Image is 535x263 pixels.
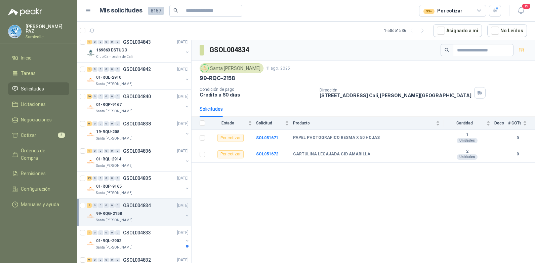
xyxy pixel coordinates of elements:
div: 0 [115,94,120,99]
span: Negociaciones [21,116,52,123]
div: 0 [98,149,103,153]
a: Inicio [8,51,69,64]
th: # COTs [508,117,535,130]
p: Santa [PERSON_NAME] [96,109,132,114]
img: Logo peakr [8,8,42,16]
div: 0 [104,176,109,181]
div: 0 [115,149,120,153]
div: 0 [98,40,103,44]
div: 0 [92,121,97,126]
span: Licitaciones [21,101,46,108]
img: Company Logo [87,158,95,166]
p: Crédito a 60 días [200,92,314,98]
a: Licitaciones [8,98,69,111]
div: 9 [87,258,92,262]
div: Por cotizar [423,7,462,14]
p: [DATE] [177,66,189,73]
a: Solicitudes [8,82,69,95]
div: Por cotizar [217,150,244,158]
div: 0 [98,176,103,181]
span: Cantidad [444,121,485,125]
button: Asignado a mi [433,24,482,37]
a: 1 0 0 0 0 0 GSOL004842[DATE] Company Logo01-RQL-2910Santa [PERSON_NAME] [87,65,190,87]
div: 0 [104,94,109,99]
img: Company Logo [87,49,95,57]
p: Sumivalle [26,35,69,39]
p: Santa [PERSON_NAME] [96,136,132,141]
span: Estado [209,121,247,125]
div: 1 - 50 de 1536 [384,25,428,36]
span: search [173,8,178,13]
div: 0 [104,149,109,153]
div: 0 [104,67,109,72]
div: Unidades [457,138,478,143]
th: Producto [293,117,444,130]
b: 0 [508,151,527,157]
p: [DATE] [177,175,189,182]
a: 1 0 0 0 0 0 GSOL004833[DATE] Company Logo01-RQL-2902Santa [PERSON_NAME] [87,229,190,250]
img: Company Logo [87,76,95,84]
img: Company Logo [87,185,95,193]
div: Unidades [457,154,478,160]
h3: GSOL004834 [209,45,250,55]
div: 0 [115,203,120,208]
div: 0 [98,67,103,72]
span: 19 [522,3,531,9]
div: 0 [115,230,120,235]
h1: Mis solicitudes [99,6,142,15]
p: 99-RQG-2158 [96,211,122,217]
b: 1 [444,133,490,138]
div: 26 [87,94,92,99]
b: 0 [508,135,527,141]
a: Cotizar8 [8,129,69,142]
p: GSOL004832 [123,258,151,262]
p: [DATE] [177,121,189,127]
p: [DATE] [177,93,189,100]
a: SOL051671 [256,136,278,140]
a: 6 0 0 0 0 0 GSOL004838[DATE] Company Logo19-RQU-208Santa [PERSON_NAME] [87,120,190,141]
div: 0 [92,230,97,235]
p: 19-RQU-208 [96,129,119,135]
div: 0 [115,121,120,126]
div: 6 [87,121,92,126]
p: GSOL004836 [123,149,151,153]
div: 0 [104,40,109,44]
p: GSOL004843 [123,40,151,44]
div: 0 [115,258,120,262]
a: 1 0 0 0 0 0 GSOL004843[DATE] Company Logo169863 ESTUCOClub Campestre de Cali [87,38,190,60]
p: 99-RQG-2158 [200,75,235,82]
p: Club Campestre de Cali [96,54,133,60]
p: GSOL004833 [123,230,151,235]
p: 01-RQP-9167 [96,102,122,108]
span: Manuales y ayuda [21,201,59,208]
span: Tareas [21,70,36,77]
a: Negociaciones [8,113,69,126]
img: Company Logo [87,239,95,248]
div: 0 [110,149,115,153]
p: [DATE] [177,230,189,236]
p: Dirección [320,88,471,92]
b: 2 [444,149,490,154]
span: Configuración [21,185,50,193]
p: Santa [PERSON_NAME] [96,245,132,250]
div: 29 [87,176,92,181]
div: 0 [98,94,103,99]
div: 1 [87,149,92,153]
div: 0 [110,121,115,126]
div: 2 [87,203,92,208]
span: Cotizar [21,131,36,139]
div: 0 [115,176,120,181]
div: 0 [92,40,97,44]
div: Por cotizar [217,134,244,142]
div: Solicitudes [200,105,223,113]
div: 0 [110,94,115,99]
div: 0 [104,230,109,235]
span: search [445,48,449,52]
div: 0 [92,67,97,72]
span: 8 [58,133,65,138]
img: Company Logo [87,130,95,139]
div: 0 [92,94,97,99]
div: 1 [87,40,92,44]
div: 0 [110,176,115,181]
